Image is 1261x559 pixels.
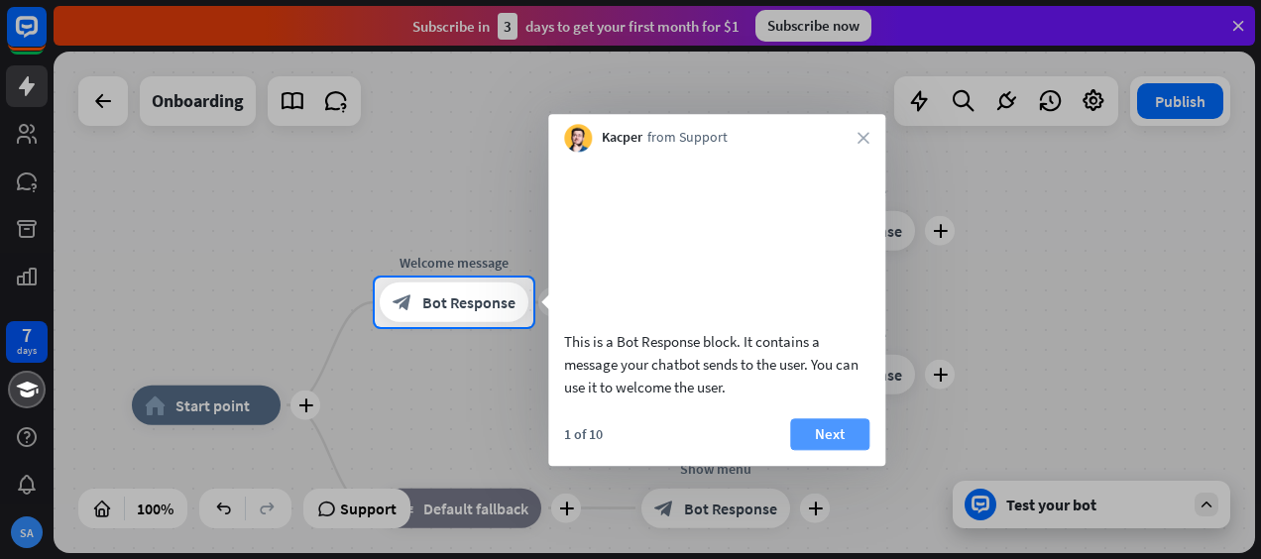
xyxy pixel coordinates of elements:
div: 1 of 10 [564,425,603,443]
i: close [858,132,869,144]
i: block_bot_response [393,292,412,312]
button: Open LiveChat chat widget [16,8,75,67]
div: This is a Bot Response block. It contains a message your chatbot sends to the user. You can use i... [564,330,869,398]
span: from Support [647,129,728,149]
span: Bot Response [422,292,516,312]
span: Kacper [602,129,642,149]
button: Next [790,418,869,450]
